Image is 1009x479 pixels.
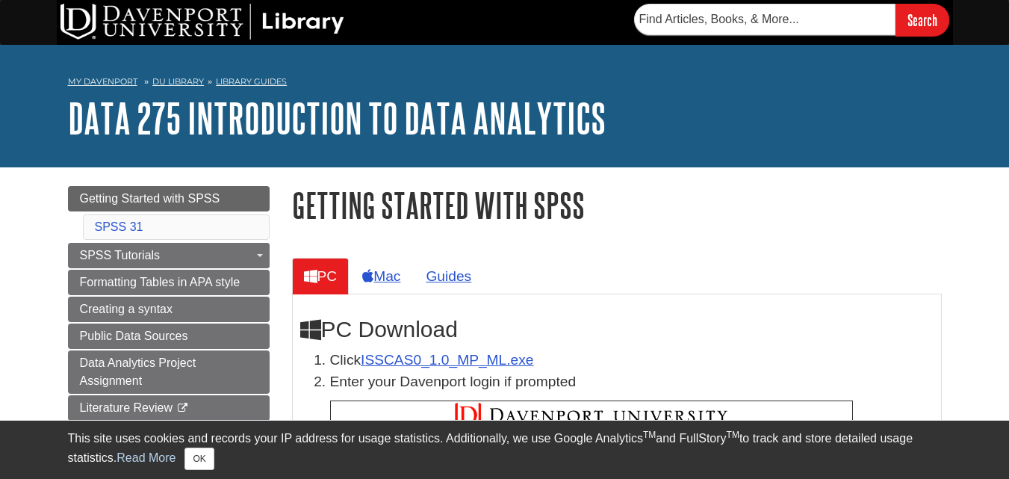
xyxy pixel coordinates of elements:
[80,401,173,414] span: Literature Review
[300,317,934,342] h2: PC Download
[68,430,942,470] div: This site uses cookies and records your IP address for usage statistics. Additionally, we use Goo...
[80,276,240,288] span: Formatting Tables in APA style
[68,297,270,322] a: Creating a syntax
[184,448,214,470] button: Close
[80,303,173,315] span: Creating a syntax
[895,4,949,36] input: Search
[95,220,143,233] a: SPSS 31
[176,404,188,413] i: This link opens in a new window
[216,76,287,87] a: Library Guides
[80,330,188,342] span: Public Data Sources
[292,258,350,294] a: PC
[80,356,196,387] span: Data Analytics Project Assignment
[330,350,934,371] li: Click
[68,243,270,268] a: SPSS Tutorials
[414,258,483,294] a: Guides
[117,451,176,464] a: Read More
[634,4,949,36] form: Searches DU Library's articles, books, and more
[330,371,934,393] p: Enter your Davenport login if prompted
[68,324,270,349] a: Public Data Sources
[68,395,270,421] a: Literature Review
[152,76,204,87] a: DU Library
[727,430,739,440] sup: TM
[68,270,270,295] a: Formatting Tables in APA style
[634,4,895,35] input: Find Articles, Books, & More...
[350,258,412,294] a: Mac
[68,95,606,141] a: DATA 275 Introduction to Data Analytics
[292,186,942,224] h1: Getting Started with SPSS
[80,192,220,205] span: Getting Started with SPSS
[643,430,656,440] sup: TM
[361,352,533,368] a: Download opens in new window
[68,186,270,211] a: Getting Started with SPSS
[60,4,344,40] img: DU Library
[68,72,942,96] nav: breadcrumb
[68,350,270,394] a: Data Analytics Project Assignment
[80,249,161,262] span: SPSS Tutorials
[68,75,137,88] a: My Davenport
